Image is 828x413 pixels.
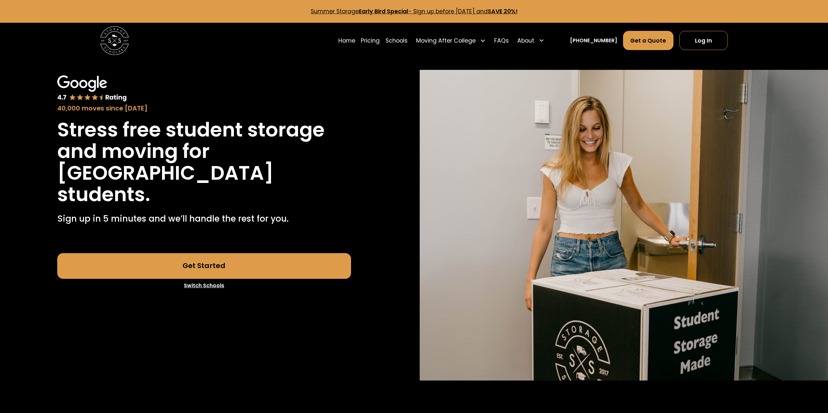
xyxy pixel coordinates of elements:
div: About [515,31,547,50]
a: Home [338,31,355,50]
div: 40,000 moves since [DATE] [57,104,351,113]
a: Switch Schools [57,279,351,292]
h1: [GEOGRAPHIC_DATA] [57,162,274,184]
img: Storage Scholars will have everything waiting for you in your room when you arrive to campus. [420,70,828,381]
div: About [517,36,534,45]
a: [PHONE_NUMBER] [570,37,617,44]
a: Get Started [57,253,351,279]
a: Log In [679,31,728,50]
p: Sign up in 5 minutes and we’ll handle the rest for you. [57,212,289,225]
strong: Early Bird Special [359,7,408,15]
a: Schools [386,31,408,50]
img: Storage Scholars main logo [100,26,129,55]
a: Get a Quote [623,31,674,50]
div: Moving After College [416,36,476,45]
a: Summer StorageEarly Bird Special- Sign up before [DATE] andSAVE 20%! [311,7,518,15]
a: Pricing [361,31,380,50]
img: Google 4.7 star rating [57,75,127,102]
h1: students. [57,184,150,205]
h1: Stress free student storage and moving for [57,119,351,162]
div: Moving After College [413,31,488,50]
strong: SAVE 20%! [488,7,518,15]
a: FAQs [494,31,509,50]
